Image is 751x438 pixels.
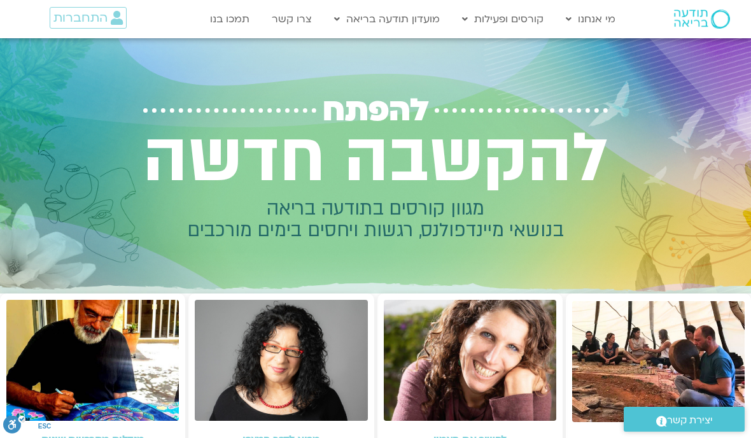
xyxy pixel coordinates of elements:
a: יצירת קשר [624,407,745,432]
span: התחברות [53,11,108,25]
a: צרו קשר [265,7,318,31]
a: מי אנחנו [559,7,622,31]
h2: להקשבה חדשה [126,120,625,198]
a: תמכו בנו [204,7,256,31]
a: התחברות [50,7,127,29]
a: מועדון תודעה בריאה [328,7,446,31]
a: קורסים ופעילות [456,7,550,31]
img: תודעה בריאה [674,10,730,29]
span: להפתח [323,92,428,129]
span: יצירת קשר [667,412,713,429]
h2: מגוון קורסים בתודעה בריאה בנושאי מיינדפולנס, רגשות ויחסים בימים מורכבים [126,198,625,241]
